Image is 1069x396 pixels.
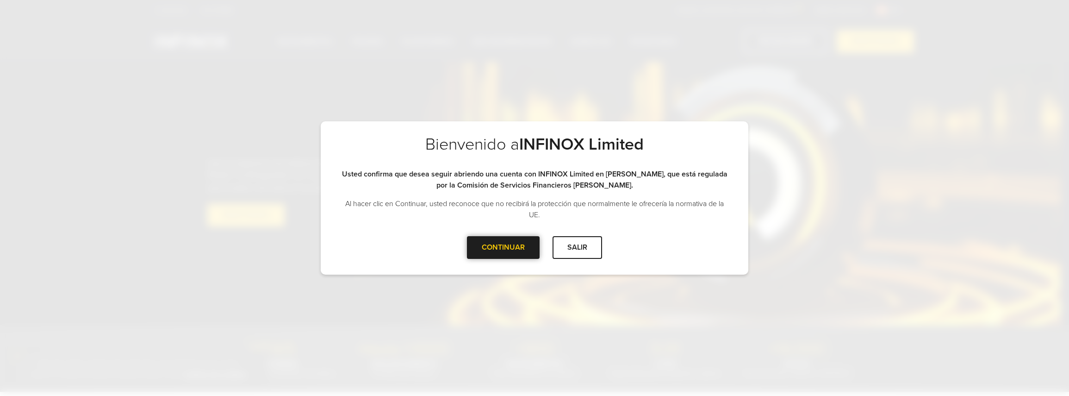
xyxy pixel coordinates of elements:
[467,236,540,259] div: CONTINUAR
[342,170,727,190] strong: Usted confirma que desea seguir abriendo una cuenta con INFINOX Limited en [PERSON_NAME], que est...
[339,134,730,169] h2: Bienvenido a
[339,198,730,220] p: Al hacer clic en Continuar, usted reconoce que no recibirá la protección que normalmente le ofrec...
[519,134,644,154] strong: INFINOX Limited
[553,236,602,259] div: SALIR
